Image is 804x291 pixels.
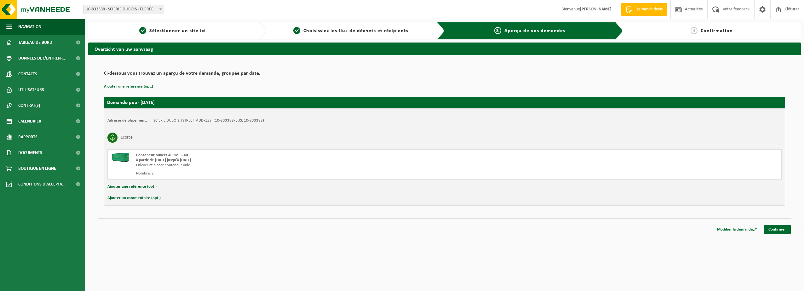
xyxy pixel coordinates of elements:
[18,82,44,98] span: Utilisateurs
[293,27,300,34] span: 2
[18,129,37,145] span: Rapports
[136,163,470,168] div: Enlever et placer conteneur vide
[18,113,41,129] span: Calendrier
[111,153,130,162] img: HK-XC-40-GN-00.png
[107,194,161,202] button: Ajouter un commentaire (opt.)
[764,225,791,234] a: Confirmer
[83,5,164,14] span: 10-833388 - SCIERIE DUBOIS - FLORÉE
[107,100,155,105] strong: Demande pour [DATE]
[107,118,147,123] strong: Adresse de placement:
[580,7,612,12] strong: [PERSON_NAME]
[18,19,41,35] span: Navigation
[18,145,42,161] span: Documents
[18,176,66,192] span: Conditions d'accepta...
[18,50,66,66] span: Données de l'entrepr...
[270,27,432,35] a: 2Choisissiez les flux de déchets et récipients
[621,3,667,16] a: Demande devis
[18,98,40,113] span: Contrat(s)
[88,43,801,55] h2: Overzicht van uw aanvraag
[701,28,733,33] span: Confirmation
[136,158,191,162] strong: à partir de [DATE] jusqu'à [DATE]
[104,71,785,79] h2: Ci-dessous vous trouvez un aperçu de votre demande, groupée par date.
[107,183,157,191] button: Ajouter une référence (opt.)
[104,83,153,91] button: Ajouter une référence (opt.)
[494,27,501,34] span: 3
[136,153,188,157] span: Conteneur ouvert 40 m³ - C40
[153,118,264,123] td: SCIERIE DUBOIS, [STREET_ADDRESS] (10-833388/BUS, 10-833388)
[504,28,565,33] span: Aperçu de vos demandes
[139,27,146,34] span: 1
[91,27,254,35] a: 1Sélectionner un site ici
[149,28,206,33] span: Sélectionner un site ici
[121,133,133,143] h3: Ecorce
[303,28,408,33] span: Choisissiez les flux de déchets et récipients
[712,225,762,234] a: Modifier la demande
[634,6,664,13] span: Demande devis
[136,171,470,176] div: Nombre: 2
[18,35,52,50] span: Tableau de bord
[691,27,698,34] span: 4
[18,66,37,82] span: Contacts
[18,161,56,176] span: Boutique en ligne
